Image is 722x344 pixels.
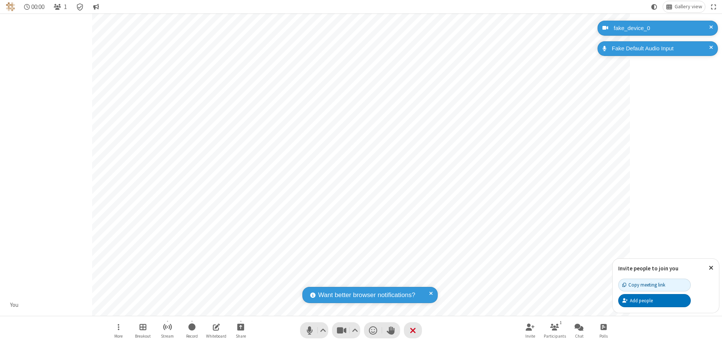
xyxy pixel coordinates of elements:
[186,334,198,338] span: Record
[8,301,21,309] div: You
[132,320,154,341] button: Manage Breakout Rooms
[107,320,130,341] button: Open menu
[575,334,584,338] span: Chat
[544,334,566,338] span: Participants
[180,320,203,341] button: Start recording
[618,279,691,291] button: Copy meeting link
[663,1,705,12] button: Change layout
[519,320,541,341] button: Invite participants (⌘+Shift+I)
[618,294,691,307] button: Add people
[205,320,228,341] button: Open shared whiteboard
[206,334,226,338] span: Whiteboard
[558,319,564,326] div: 1
[675,4,702,10] span: Gallery view
[31,3,44,11] span: 00:00
[350,322,360,338] button: Video setting
[592,320,615,341] button: Open poll
[611,24,712,33] div: fake_device_0
[236,334,246,338] span: Share
[90,1,102,12] button: Conversation
[622,281,665,288] div: Copy meeting link
[73,1,87,12] div: Meeting details Encryption enabled
[599,334,608,338] span: Polls
[64,3,67,11] span: 1
[50,1,70,12] button: Open participant list
[703,259,719,277] button: Close popover
[568,320,590,341] button: Open chat
[708,1,719,12] button: Fullscreen
[404,322,422,338] button: End or leave meeting
[135,334,151,338] span: Breakout
[318,322,328,338] button: Audio settings
[364,322,382,338] button: Send a reaction
[229,320,252,341] button: Start sharing
[300,322,328,338] button: Mute (⌘+Shift+A)
[6,2,15,11] img: QA Selenium DO NOT DELETE OR CHANGE
[21,1,48,12] div: Timer
[161,334,174,338] span: Stream
[332,322,360,338] button: Stop video (⌘+Shift+V)
[609,44,712,53] div: Fake Default Audio Input
[114,334,123,338] span: More
[382,322,400,338] button: Raise hand
[618,265,678,272] label: Invite people to join you
[525,334,535,338] span: Invite
[543,320,566,341] button: Open participant list
[648,1,660,12] button: Using system theme
[318,290,415,300] span: Want better browser notifications?
[156,320,179,341] button: Start streaming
